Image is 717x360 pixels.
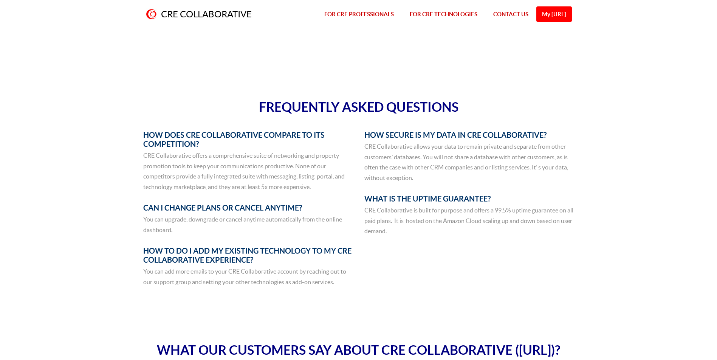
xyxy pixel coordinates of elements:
[364,194,491,203] span: WHAT IS THE UPTIME GUARANTEE?
[143,266,353,287] p: You can add more emails to your CRE Collaborative account by reaching out to our support group an...
[143,151,353,192] p: CRE Collaborative offers a comprehensive suite of networking and property promotion tools to keep...
[364,142,574,183] p: CRE Collaborative allows your data to remain private and separate from other customers’ databases...
[157,343,560,357] span: WHAT OUR CUSTOMERS SAY ABOUT CRE COLLABORATIVE ([URL])?
[364,205,574,237] p: CRE Collaborative is built for purpose and offers a 99.5% uptime guarantee on all paid plans. It ...
[536,6,572,22] a: My [URL]
[143,203,302,212] span: CAN I CHANGE PLANS OR CANCEL ANYTIME?
[571,222,573,234] div: Protected by Grammarly
[143,214,353,235] p: You can upgrade, downgrade or cancel anytime automatically from the online dashboard.
[364,131,547,139] span: HOW SECURE IS MY DATA IN CRE COLLABORATIVE?
[143,246,352,264] span: HOW TO DO I ADD MY EXISTING TECHNOLOGY TO MY CRE COLLABORATIVE EXPERIENCE?
[259,100,458,114] span: FREQUENTLY ASKED QUESTIONS
[143,131,325,148] span: HOW DOES CRE COLLABORATIVE COMPARE TO ITS COMPETITION?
